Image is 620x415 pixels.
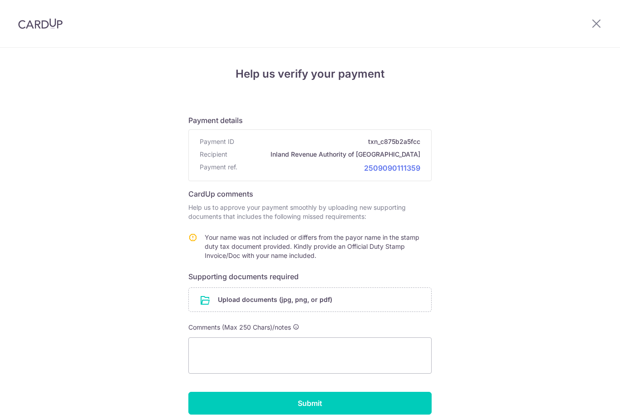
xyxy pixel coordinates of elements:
img: CardUp [18,18,63,29]
div: Upload documents (jpg, png, or pdf) [188,287,432,312]
span: Payment ref. [200,163,237,173]
span: Your name was not included or differs from the payor name in the stamp duty tax document provided... [205,233,419,259]
h4: Help us verify your payment [188,66,432,82]
span: txn_c875b2a5fcc [238,137,420,146]
span: Recipient [200,150,227,159]
h6: CardUp comments [188,188,432,199]
h6: Payment details [188,115,432,126]
h6: Supporting documents required [188,271,432,282]
span: Comments (Max 250 Chars)/notes [188,323,291,331]
p: Help us to approve your payment smoothly by uploading new supporting documents that includes the ... [188,203,432,221]
input: Submit [188,392,432,415]
span: Payment ID [200,137,234,146]
span: Inland Revenue Authority of [GEOGRAPHIC_DATA] [231,150,420,159]
a: 2509090111359 [364,163,420,173]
